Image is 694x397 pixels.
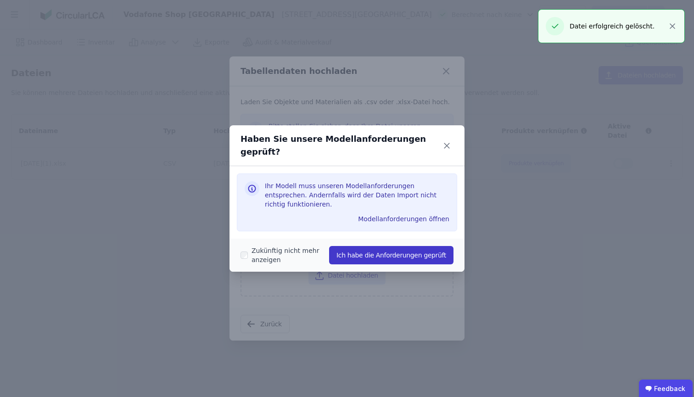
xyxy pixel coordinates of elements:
label: Zukünftig nicht mehr anzeigen [248,246,329,264]
div: Haben Sie unsere Modellanforderungen geprüft? [241,133,440,158]
h3: Ihr Modell muss unseren Modellanforderungen entsprechen. Andernfalls wird der Daten Import nicht ... [265,181,449,209]
button: Modellanforderungen öffnen [354,212,453,226]
button: Ich habe die Anforderungen geprüft [329,246,453,264]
